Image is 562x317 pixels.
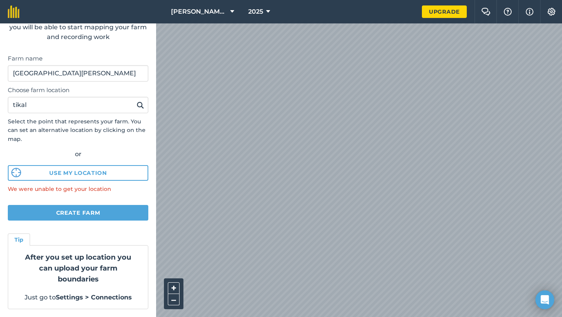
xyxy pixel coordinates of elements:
[168,294,180,305] button: –
[8,117,148,143] p: Select the point that represents your farm. You can set an alternative location by clicking on th...
[25,253,131,283] strong: After you set up location you can upload your farm boundaries
[535,290,554,309] div: Open Intercom Messenger
[503,8,512,16] img: A question mark icon
[8,54,148,63] label: Farm name
[168,282,180,294] button: +
[8,205,148,221] button: Create farm
[8,185,148,193] p: We were unable to get your location
[8,149,148,159] div: or
[8,97,148,113] input: Enter your farm’s address
[11,168,21,178] img: svg%3e
[547,8,556,16] img: A cog icon
[137,100,144,110] img: svg+xml;base64,PHN2ZyB4bWxucz0iaHR0cDovL3d3dy53My5vcmcvMjAwMC9zdmciIHdpZHRoPSIxOSIgaGVpZ2h0PSIyNC...
[481,8,491,16] img: Two speech bubbles overlapping with the left bubble in the forefront
[8,165,148,181] button: Use my location
[526,7,534,16] img: svg+xml;base64,PHN2ZyB4bWxucz0iaHR0cDovL3d3dy53My5vcmcvMjAwMC9zdmciIHdpZHRoPSIxNyIgaGVpZ2h0PSIxNy...
[248,7,263,16] span: 2025
[56,294,132,301] strong: Settings > Connections
[422,5,467,18] a: Upgrade
[8,12,148,42] p: Once you have set up your farm location you will be able to start mapping your farm and recording...
[8,5,20,18] img: fieldmargin Logo
[171,7,227,16] span: [PERSON_NAME][GEOGRAPHIC_DATA]
[8,85,148,95] label: Choose farm location
[8,65,148,82] input: Farm name
[14,235,23,244] h4: Tip
[18,292,139,303] p: Just go to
